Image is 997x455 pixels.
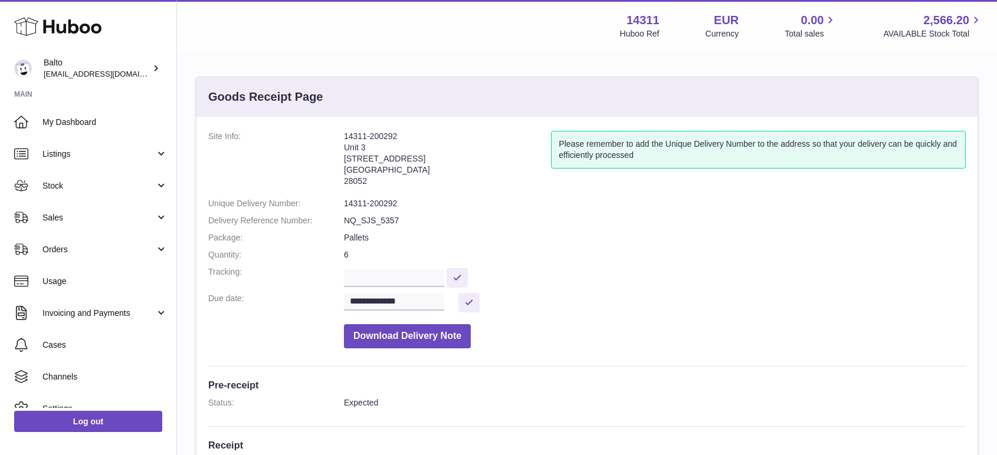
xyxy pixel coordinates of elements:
dt: Delivery Reference Number: [208,215,344,226]
dt: Due date: [208,293,344,312]
dd: 6 [344,249,966,261]
dd: Pallets [344,232,966,243]
dd: NQ_SJS_5357 [344,215,966,226]
div: Huboo Ref [620,28,660,39]
span: Stock [42,180,155,192]
span: Cases [42,339,168,351]
span: Orders [42,244,155,255]
dt: Tracking: [208,266,344,287]
strong: EUR [714,12,739,28]
span: Listings [42,149,155,160]
button: Download Delivery Note [344,324,471,348]
strong: 14311 [627,12,660,28]
span: Settings [42,403,168,414]
dd: Expected [344,397,966,408]
dd: 14311-200292 [344,198,966,209]
span: 0.00 [801,12,824,28]
span: 2,566.20 [923,12,969,28]
div: Balto [44,57,150,80]
span: Invoicing and Payments [42,308,155,319]
div: Currency [706,28,739,39]
span: Usage [42,276,168,287]
dt: Quantity: [208,249,344,261]
address: 14311-200292 Unit 3 [STREET_ADDRESS] [GEOGRAPHIC_DATA] 28052 [344,131,551,192]
span: AVAILABLE Stock Total [883,28,983,39]
dt: Package: [208,232,344,243]
span: Total sales [785,28,837,39]
span: Channels [42,371,168,383]
span: [EMAIL_ADDRESS][DOMAIN_NAME] [44,69,173,78]
div: Please remember to add the Unique Delivery Number to the address so that your delivery can be qui... [551,131,966,169]
span: Sales [42,212,155,223]
a: 0.00 Total sales [785,12,837,39]
img: ops@balto.fr [14,60,32,77]
a: 2,566.20 AVAILABLE Stock Total [883,12,983,39]
a: Log out [14,411,162,432]
h3: Pre-receipt [208,378,966,391]
dt: Status: [208,397,344,408]
h3: Receipt [208,438,966,451]
dt: Site Info: [208,131,344,192]
span: My Dashboard [42,117,168,128]
dt: Unique Delivery Number: [208,198,344,209]
h3: Goods Receipt Page [208,89,323,105]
